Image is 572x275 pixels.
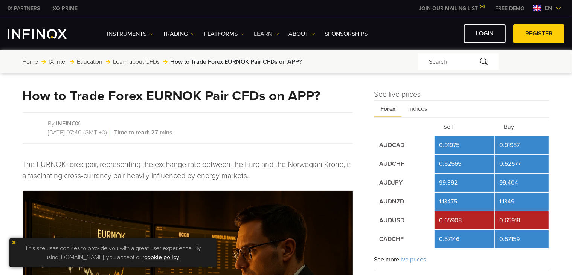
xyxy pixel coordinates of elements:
[107,29,153,38] a: Instruments
[435,211,494,229] td: 0.65908
[375,211,434,229] td: AUDUSD
[171,57,302,66] span: How to Trade Forex EURNOK Pair CFDs on APP?
[495,155,549,173] td: 0.52577
[495,211,549,229] td: 0.65918
[23,159,353,182] p: The EURNOK forex pair, representing the exchange rate between the Euro and the Norwegian Krone, i...
[375,230,434,248] td: CADCHF
[163,29,195,38] a: TRADING
[418,53,499,70] div: Search
[435,230,494,248] td: 0.57146
[402,101,433,117] span: Indices
[495,192,549,211] td: 1.1349
[204,29,244,38] a: PLATFORMS
[413,5,490,12] a: JOIN OUR MAILING LIST
[435,119,494,135] th: Sell
[495,230,549,248] td: 0.57159
[495,119,549,135] th: Buy
[41,60,46,64] img: arrow-right
[375,136,434,154] td: AUDCAD
[399,256,426,263] span: live prices
[435,155,494,173] td: 0.52565
[495,136,549,154] td: 0.91987
[49,57,67,66] a: IX Intel
[145,254,180,261] a: cookie policy
[254,29,279,38] a: Learn
[23,89,320,103] h1: How to Trade Forex EURNOK Pair CFDs on APP?
[46,5,83,12] a: INFINOX
[435,174,494,192] td: 99.392
[374,249,550,270] div: See more
[113,129,173,136] span: Time to read: 27 mins
[106,60,110,64] img: arrow-right
[325,29,368,38] a: SPONSORSHIPS
[375,192,434,211] td: AUDNZD
[435,136,494,154] td: 0.91975
[70,60,74,64] img: arrow-right
[435,192,494,211] td: 1.13475
[288,29,315,38] a: ABOUT
[513,24,564,43] a: REGISTER
[541,4,555,13] span: en
[490,5,530,12] a: INFINOX MENU
[77,57,103,66] a: Education
[464,24,506,43] a: LOGIN
[48,120,55,127] span: By
[23,57,38,66] a: Home
[163,60,168,64] img: arrow-right
[495,174,549,192] td: 99.404
[11,240,17,245] img: yellow close icon
[374,89,550,100] h4: See live prices
[13,242,213,264] p: This site uses cookies to provide you with a great user experience. By using [DOMAIN_NAME], you a...
[56,120,81,127] a: INFINOX
[8,29,84,39] a: INFINOX Logo
[375,174,434,192] td: AUDJPY
[113,57,160,66] a: Learn about CFDs
[48,129,111,136] span: [DATE] 07:40 (GMT +0)
[375,155,434,173] td: AUDCHF
[2,5,46,12] a: INFINOX
[374,101,402,117] span: Forex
